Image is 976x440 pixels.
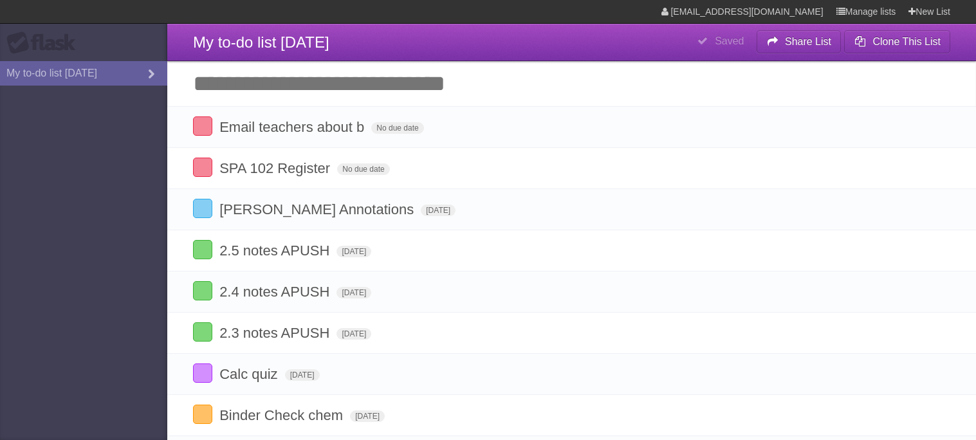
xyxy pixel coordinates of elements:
span: 2.5 notes APUSH [219,243,333,259]
span: [DATE] [336,287,371,298]
button: Share List [757,30,842,53]
span: 2.3 notes APUSH [219,325,333,341]
span: [DATE] [350,410,385,422]
label: Done [193,363,212,383]
label: Done [193,116,212,136]
label: Done [193,158,212,177]
label: Done [193,199,212,218]
span: No due date [371,122,423,134]
span: My to-do list [DATE] [193,33,329,51]
span: 2.4 notes APUSH [219,284,333,300]
label: Done [193,281,212,300]
label: Done [193,322,212,342]
b: Clone This List [872,36,941,47]
span: SPA 102 Register [219,160,333,176]
label: Done [193,405,212,424]
span: [DATE] [336,246,371,257]
span: [DATE] [421,205,456,216]
label: Done [193,240,212,259]
b: Saved [715,35,744,46]
span: Email teachers about b [219,119,367,135]
span: Binder Check chem [219,407,346,423]
span: [DATE] [336,328,371,340]
span: No due date [337,163,389,175]
button: Clone This List [844,30,950,53]
div: Flask [6,32,84,55]
span: [PERSON_NAME] Annotations [219,201,417,217]
span: Calc quiz [219,366,281,382]
b: Share List [785,36,831,47]
span: [DATE] [285,369,320,381]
